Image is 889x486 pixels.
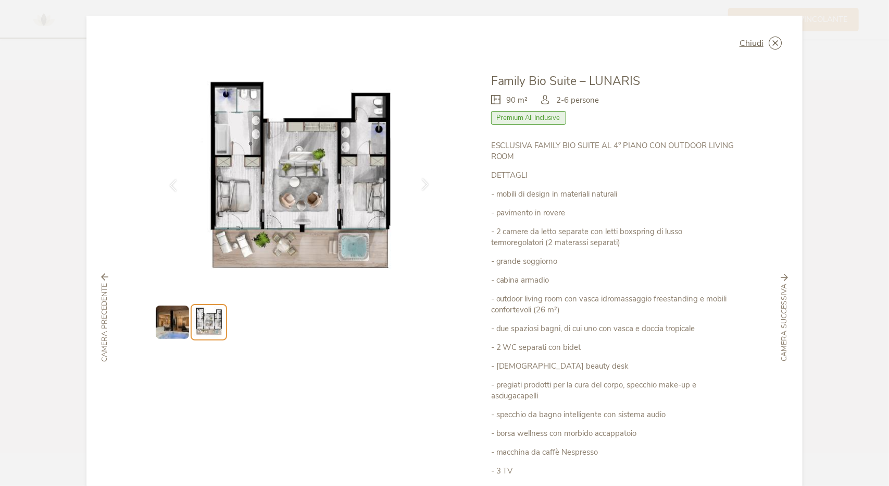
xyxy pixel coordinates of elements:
p: - macchina da caffè Nespresso [491,447,735,458]
p: - specchio da bagno intelligente con sistema audio [491,409,735,420]
span: 90 m² [507,95,528,106]
p: - [DEMOGRAPHIC_DATA] beauty desk [491,361,735,372]
p: DETTAGLI [491,170,735,181]
p: - cabina armadio [491,275,735,286]
img: Family Bio Suite – LUNARIS [154,73,445,291]
p: - grande soggiorno [491,256,735,267]
p: - outdoor living room con vasca idromassaggio freestanding e mobili confortevoli (26 m²) [491,294,735,315]
span: Family Bio Suite – LUNARIS [491,73,641,89]
span: Camera precedente [99,283,110,362]
p: - 2 WC separati con bidet [491,342,735,353]
img: Preview [156,306,189,339]
span: Premium All Inclusive [491,111,566,125]
p: - pavimento in rovere [491,208,735,218]
p: - due spaziosi bagni, di cui uno con vasca e doccia tropicale [491,323,735,334]
p: - pregiati prodotti per la cura del corpo, specchio make-up e asciugacapelli [491,380,735,402]
p: - 2 camere da letto separate con letti boxspring di lusso termoregolatori (2 materassi separati) [491,226,735,248]
p: - borsa wellness con morbido accappatoio [491,428,735,439]
p: - mobili di design in materiali naturali [491,189,735,200]
span: Camera successiva [779,284,790,361]
p: ESCLUSIVA FAMILY BIO SUITE AL 4° PIANO CON OUTDOOR LIVING ROOM [491,140,735,162]
img: Preview [193,307,224,338]
span: 2-6 persone [557,95,599,106]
